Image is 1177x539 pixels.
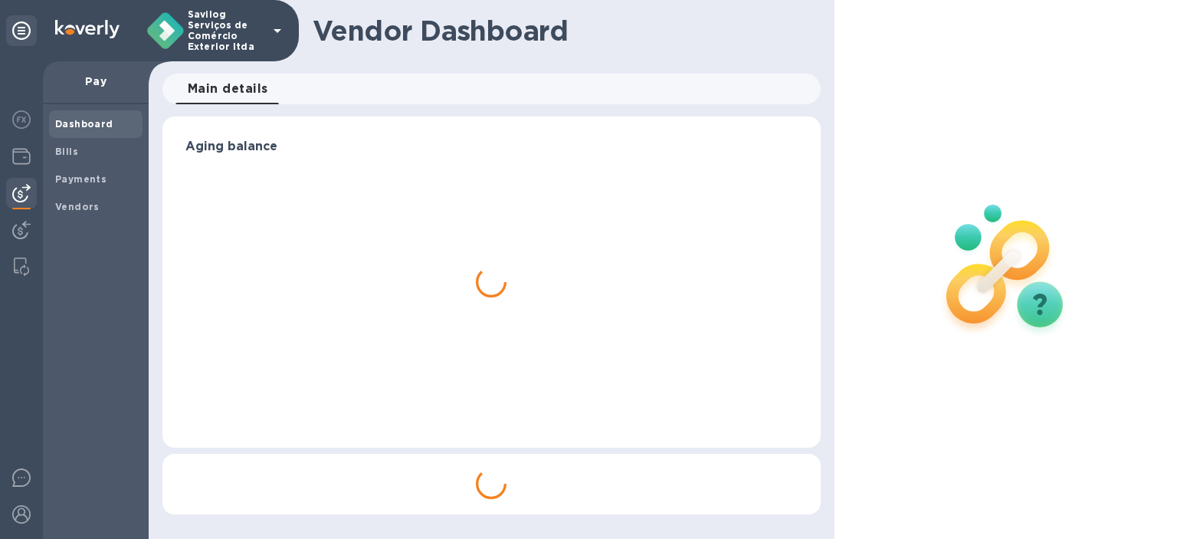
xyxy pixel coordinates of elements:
[55,118,113,130] b: Dashboard
[188,9,264,52] p: Savilog Serviços de Comércio Exterior ltda
[188,78,268,100] span: Main details
[55,146,78,157] b: Bills
[12,147,31,166] img: Wallets
[12,110,31,129] img: Foreign exchange
[55,20,120,38] img: Logo
[185,140,798,154] h3: Aging balance
[313,15,810,47] h1: Vendor Dashboard
[55,74,136,89] p: Pay
[55,201,100,212] b: Vendors
[55,173,107,185] b: Payments
[6,15,37,46] div: Unpin categories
